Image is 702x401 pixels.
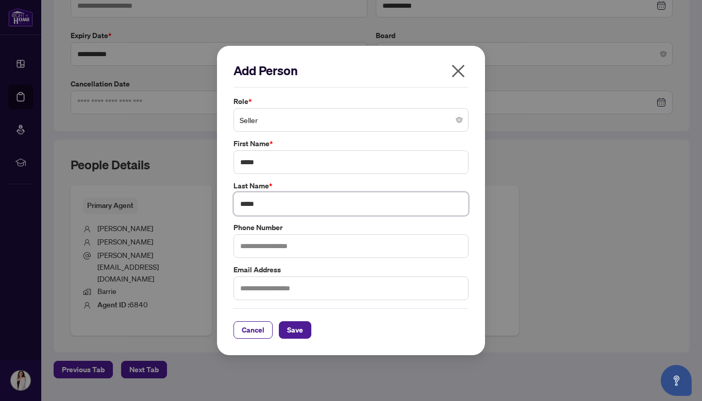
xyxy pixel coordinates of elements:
label: First Name [233,138,469,149]
span: Cancel [242,322,264,338]
label: Role [233,96,469,107]
span: close-circle [456,117,462,123]
label: Phone Number [233,222,469,233]
span: Save [287,322,303,338]
label: Email Address [233,264,469,275]
span: close [450,63,466,79]
label: Last Name [233,180,469,191]
span: Seller [240,110,462,130]
h2: Add Person [233,62,469,79]
button: Save [279,321,311,339]
button: Open asap [661,365,692,396]
button: Cancel [233,321,273,339]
